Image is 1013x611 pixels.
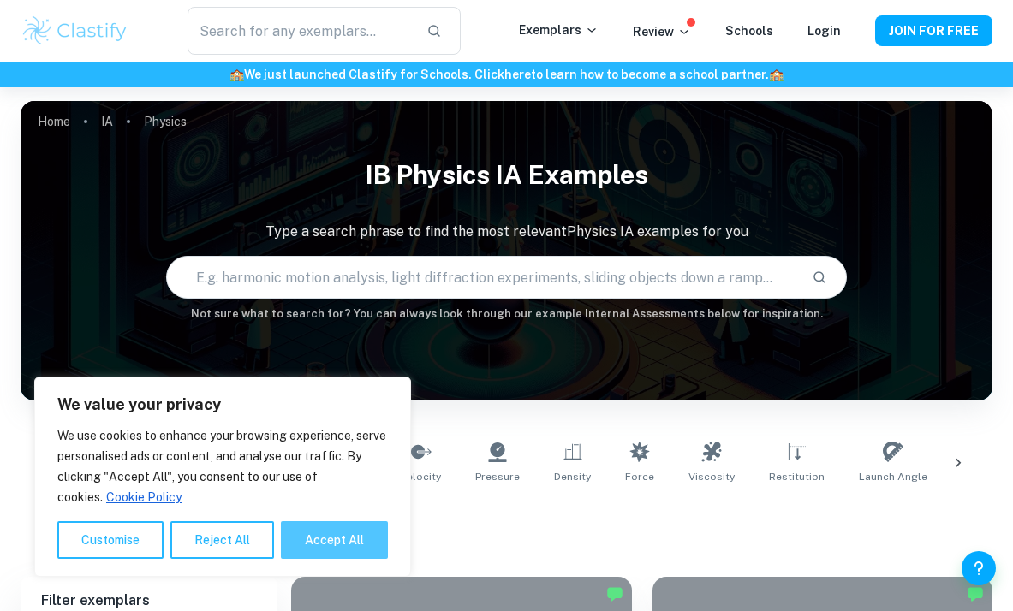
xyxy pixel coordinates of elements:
p: Physics [144,112,187,131]
p: Review [633,22,691,41]
h6: Not sure what to search for? You can always look through our example Internal Assessments below f... [21,305,992,323]
span: Density [554,469,591,484]
p: Type a search phrase to find the most relevant Physics IA examples for you [21,222,992,242]
p: We value your privacy [57,394,388,415]
h1: All Physics IA Examples [69,505,944,536]
a: Cookie Policy [105,489,182,505]
a: Home [38,110,70,133]
button: JOIN FOR FREE [875,15,992,46]
img: Marked [606,585,623,602]
button: Search [805,263,834,292]
span: Launch Angle [859,469,927,484]
a: here [504,68,531,81]
div: We value your privacy [34,377,411,577]
a: Schools [725,24,773,38]
button: Accept All [281,521,388,559]
span: 🏫 [769,68,784,81]
p: Exemplars [519,21,599,39]
input: Search for any exemplars... [188,7,413,55]
input: E.g. harmonic motion analysis, light diffraction experiments, sliding objects down a ramp... [167,253,798,301]
span: Restitution [769,469,825,484]
h6: We just launched Clastify for Schools. Click to learn how to become a school partner. [3,65,1010,84]
span: Viscosity [688,469,735,484]
span: Pressure [475,469,520,484]
p: We use cookies to enhance your browsing experience, serve personalised ads or content, and analys... [57,425,388,507]
a: IA [101,110,113,133]
span: 🏫 [229,68,244,81]
button: Customise [57,521,164,559]
img: Marked [967,585,984,602]
button: Reject All [170,521,274,559]
h1: IB Physics IA examples [21,149,992,201]
button: Help and Feedback [962,551,996,585]
span: Velocity [401,469,441,484]
a: Login [807,24,841,38]
span: Force [625,469,654,484]
img: Clastify logo [21,14,129,48]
